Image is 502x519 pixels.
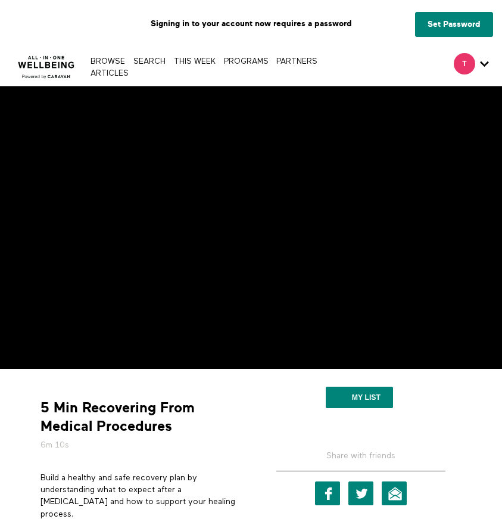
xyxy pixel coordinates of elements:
a: THIS WEEK [171,58,219,66]
a: PARTNERS [273,58,320,66]
a: Browse [88,58,128,66]
a: Facebook [315,481,340,505]
p: Signing in to your account now requires a password [9,9,493,39]
a: Twitter [348,481,373,505]
img: CARAVAN [14,47,79,80]
a: Email [382,481,407,505]
strong: 5 Min Recovering From Medical Procedures [40,399,242,436]
a: Search [130,58,169,66]
div: Secondary [445,48,498,86]
nav: Primary [88,55,341,79]
a: ARTICLES [88,70,132,77]
button: My list [326,387,393,408]
a: Set Password [415,12,493,37]
a: PROGRAMS [221,58,272,66]
h5: Share with friends [276,450,445,471]
h5: 6m 10s [40,439,242,451]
